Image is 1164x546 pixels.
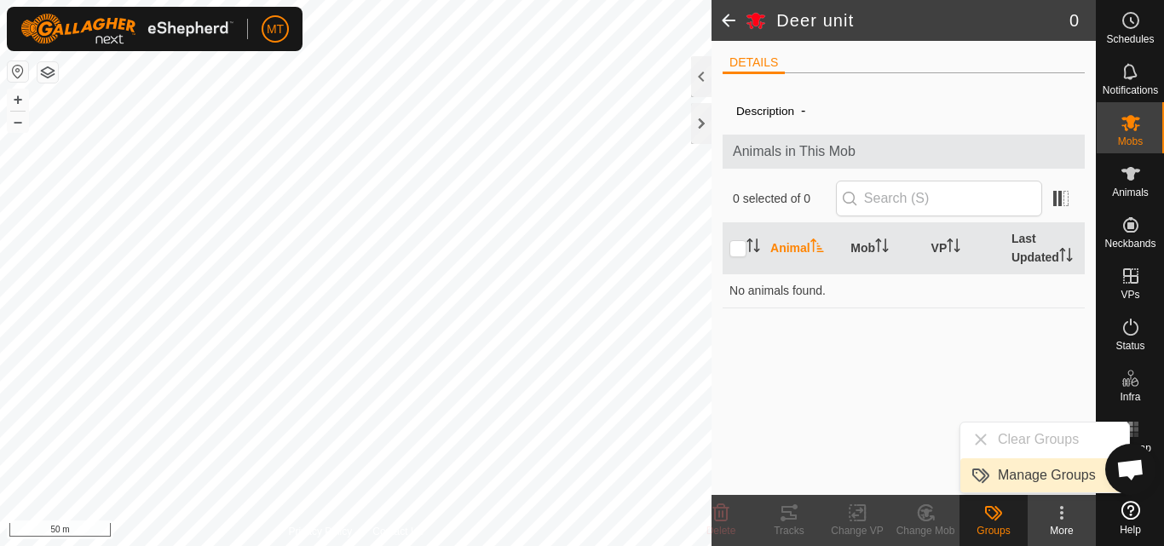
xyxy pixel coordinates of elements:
[1097,494,1164,542] a: Help
[1069,8,1079,33] span: 0
[706,525,736,537] span: Delete
[836,181,1042,216] input: Search (S)
[891,523,959,538] div: Change Mob
[733,190,836,208] span: 0 selected of 0
[8,112,28,132] button: –
[37,62,58,83] button: Map Layers
[947,241,960,255] p-sorticon: Activate to sort
[998,465,1096,486] span: Manage Groups
[733,141,1075,162] span: Animals in This Mob
[1120,392,1140,402] span: Infra
[8,61,28,82] button: Reset Map
[746,241,760,255] p-sorticon: Activate to sort
[1121,290,1139,300] span: VPs
[1028,523,1096,538] div: More
[1115,341,1144,351] span: Status
[1105,444,1156,495] div: Open chat
[875,241,889,255] p-sorticon: Activate to sort
[794,96,812,124] span: -
[1109,443,1151,453] span: Heatmap
[736,105,794,118] label: Description
[1118,136,1143,147] span: Mobs
[1059,250,1073,264] p-sorticon: Activate to sort
[1103,85,1158,95] span: Notifications
[1005,223,1085,274] th: Last Updated
[755,523,823,538] div: Tracks
[723,273,1085,307] td: No animals found.
[289,524,353,539] a: Privacy Policy
[959,523,1028,538] div: Groups
[844,223,924,274] th: Mob
[823,523,891,538] div: Change VP
[925,223,1005,274] th: VP
[1106,34,1154,44] span: Schedules
[776,10,1069,31] h2: Deer unit
[960,458,1129,492] li: Manage Groups
[20,14,233,44] img: Gallagher Logo
[8,89,28,110] button: +
[810,241,824,255] p-sorticon: Activate to sort
[723,54,785,74] li: DETAILS
[1120,525,1141,535] span: Help
[267,20,284,38] span: MT
[1112,187,1149,198] span: Animals
[764,223,844,274] th: Animal
[1104,239,1155,249] span: Neckbands
[372,524,423,539] a: Contact Us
